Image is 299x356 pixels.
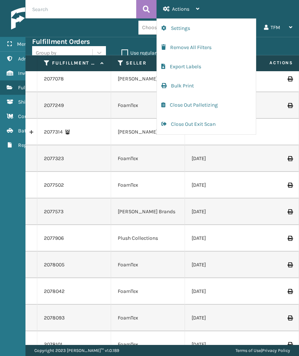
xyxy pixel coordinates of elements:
[264,18,292,37] div: TFM
[111,198,185,225] td: [PERSON_NAME] Brands
[288,289,292,294] i: Print Label
[111,92,185,119] td: FoamTex
[288,236,292,241] i: Print Label
[236,348,261,353] a: Terms of Use
[288,183,292,188] i: Print Label
[18,70,40,76] span: Inventory
[157,38,256,57] button: Remove All Filters
[121,50,197,56] label: Use regular Palletizing mode
[17,41,30,47] span: Menu
[185,172,259,198] td: [DATE]
[44,314,65,322] a: 2078093
[18,142,36,148] span: Reports
[185,145,259,172] td: [DATE]
[18,128,37,134] span: Batches
[32,37,90,46] h3: Fulfillment Orders
[185,198,259,225] td: [DATE]
[185,225,259,252] td: [DATE]
[246,57,298,69] span: Actions
[288,103,292,108] i: Print Label
[288,156,292,161] i: Print Label
[185,278,259,305] td: [DATE]
[157,57,256,76] button: Export Labels
[111,252,185,278] td: FoamTex
[142,24,177,31] div: Choose a seller
[111,66,185,92] td: [PERSON_NAME] Brands
[44,208,63,215] a: 2077573
[18,99,57,105] span: Shipment Status
[44,341,62,348] a: 2078101
[18,56,53,62] span: Administration
[44,75,64,83] a: 2077078
[185,252,259,278] td: [DATE]
[44,128,63,136] a: 2077314
[185,305,259,331] td: [DATE]
[36,49,56,57] div: Group by
[157,115,256,134] button: Close Out Exit Scan
[44,182,64,189] a: 2077502
[44,261,65,269] a: 2078005
[18,84,60,91] span: Fulfillment Orders
[288,315,292,321] i: Print Label
[111,145,185,172] td: FoamTex
[172,6,189,12] span: Actions
[111,119,185,145] td: [PERSON_NAME] Brands
[157,96,256,115] button: Close Out Palletizing
[44,288,65,295] a: 2078042
[111,278,185,305] td: FoamTex
[236,345,290,356] div: |
[44,155,64,162] a: 2077323
[262,348,290,353] a: Privacy Policy
[52,60,97,66] label: Fulfillment Order Id
[288,262,292,267] i: Print Label
[111,172,185,198] td: FoamTex
[111,305,185,331] td: FoamTex
[288,76,292,82] i: Print Label
[126,60,171,66] label: Seller
[157,76,256,96] button: Bulk Print
[44,102,64,109] a: 2077249
[288,209,292,214] i: Print Label
[11,7,81,30] img: logo
[34,345,119,356] p: Copyright 2023 [PERSON_NAME]™ v 1.0.189
[18,113,44,120] span: Containers
[157,19,256,38] button: Settings
[111,225,185,252] td: Plush Collections
[288,342,292,347] i: Print Label
[44,235,64,242] a: 2077906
